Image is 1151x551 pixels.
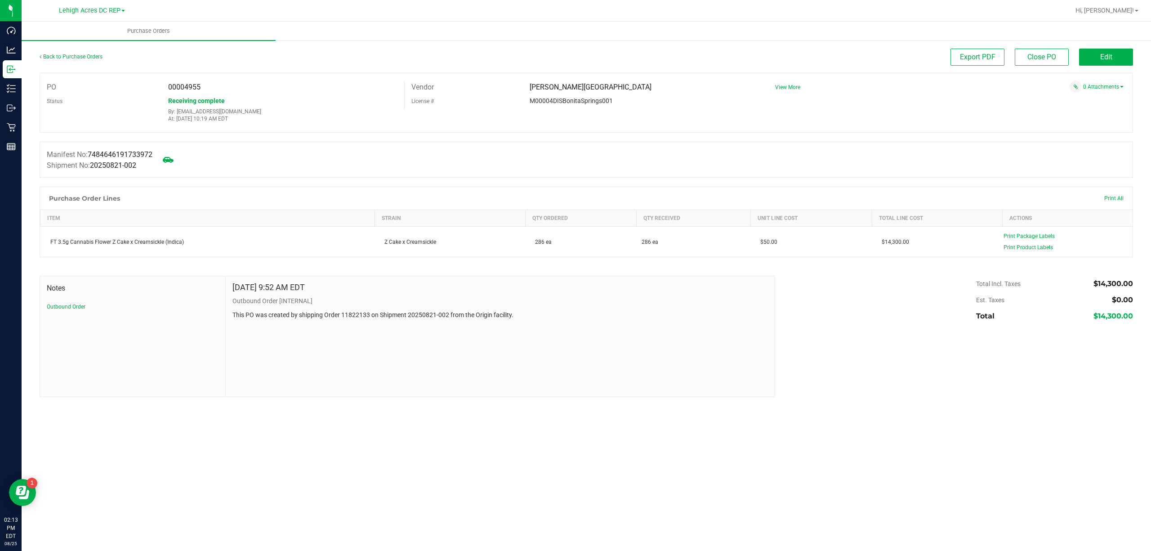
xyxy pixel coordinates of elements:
[40,210,375,227] th: Item
[1002,210,1133,227] th: Actions
[380,239,436,245] span: Z Cake x Creamsickle
[168,108,397,115] p: By: [EMAIL_ADDRESS][DOMAIN_NAME]
[1079,49,1133,66] button: Edit
[530,97,613,104] span: M00004DISBonitaSprings001
[40,54,103,60] a: Back to Purchase Orders
[168,116,397,122] p: At: [DATE] 10:19 AM EDT
[877,239,909,245] span: $14,300.00
[168,97,225,104] span: Receiving complete
[1112,296,1133,304] span: $0.00
[88,150,152,159] span: 7484646191733972
[159,151,177,169] span: Mark as not Arrived
[1093,279,1133,288] span: $14,300.00
[1104,195,1124,202] span: Print All
[1100,53,1112,61] span: Edit
[750,210,872,227] th: Unit Line Cost
[950,49,1004,66] button: Export PDF
[27,478,37,488] iframe: Resource center unread badge
[775,84,800,90] a: View More
[872,210,1002,227] th: Total Line Cost
[411,94,434,108] label: License #
[976,280,1021,287] span: Total Incl. Taxes
[642,238,658,246] span: 286 ea
[1015,49,1069,66] button: Close PO
[1075,7,1134,14] span: Hi, [PERSON_NAME]!
[976,296,1004,304] span: Est. Taxes
[115,27,182,35] span: Purchase Orders
[90,161,136,170] span: 20250821-002
[47,283,219,294] span: Notes
[1004,233,1055,239] span: Print Package Labels
[976,312,995,320] span: Total
[47,303,85,311] button: Outbound Order
[530,83,651,91] span: [PERSON_NAME][GEOGRAPHIC_DATA]
[7,103,16,112] inline-svg: Outbound
[411,81,434,94] label: Vendor
[7,45,16,54] inline-svg: Analytics
[46,238,370,246] div: FT 3.5g Cannabis Flower Z Cake x Creamsickle (Indica)
[232,310,768,320] p: This PO was created by shipping Order 11822133 on Shipment 20250821-002 from the Origin facility.
[636,210,750,227] th: Qty Received
[7,84,16,93] inline-svg: Inventory
[1004,244,1053,251] span: Print Product Labels
[47,94,62,108] label: Status
[168,83,201,91] span: 00004955
[1093,312,1133,320] span: $14,300.00
[375,210,525,227] th: Strain
[1070,81,1082,93] span: Attach a document
[7,26,16,35] inline-svg: Dashboard
[7,142,16,151] inline-svg: Reports
[59,7,120,14] span: Lehigh Acres DC REP
[232,296,768,306] p: Outbound Order [INTERNAL]
[1083,84,1124,90] a: 0 Attachments
[756,239,777,245] span: $50.00
[47,81,56,94] label: PO
[525,210,636,227] th: Qty Ordered
[47,149,152,160] label: Manifest No:
[7,123,16,132] inline-svg: Retail
[232,283,305,292] h4: [DATE] 9:52 AM EDT
[9,479,36,506] iframe: Resource center
[531,239,552,245] span: 286 ea
[960,53,995,61] span: Export PDF
[7,65,16,74] inline-svg: Inbound
[22,22,276,40] a: Purchase Orders
[49,195,120,202] h1: Purchase Order Lines
[1027,53,1056,61] span: Close PO
[4,540,18,547] p: 08/25
[47,160,136,171] label: Shipment No:
[4,516,18,540] p: 02:13 PM EDT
